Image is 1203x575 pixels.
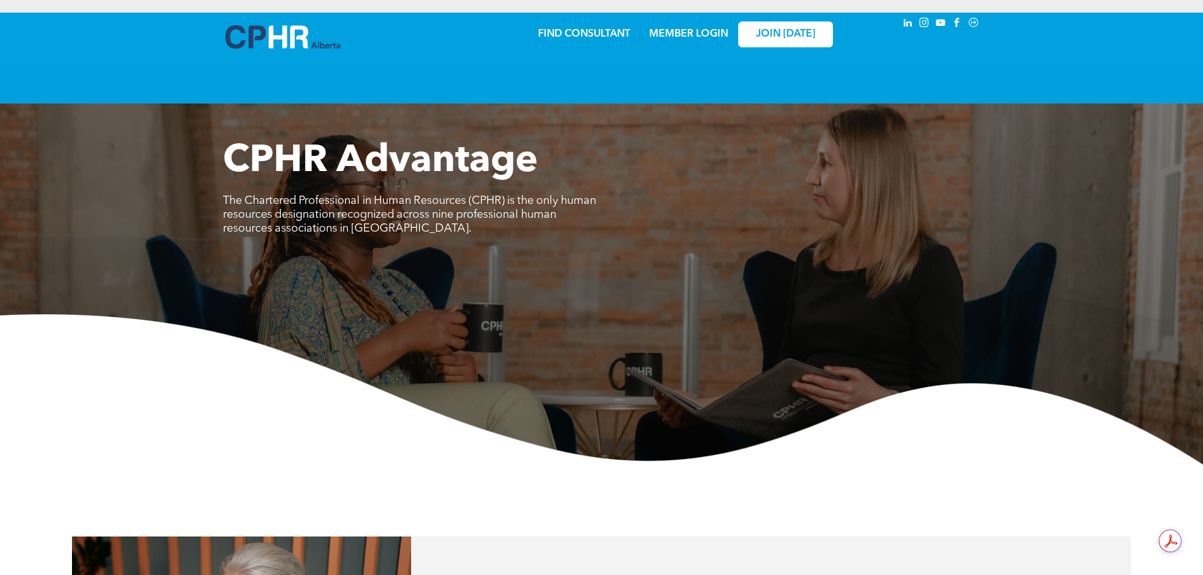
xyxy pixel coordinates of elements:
span: JOIN [DATE] [756,28,815,40]
a: Social network [967,16,981,33]
span: The Chartered Professional in Human Resources (CPHR) is the only human resources designation reco... [223,195,596,234]
a: linkedin [901,16,915,33]
a: FIND CONSULTANT [538,29,630,39]
a: instagram [918,16,931,33]
span: CPHR Advantage [223,143,538,181]
a: JOIN [DATE] [738,21,833,47]
a: facebook [950,16,964,33]
img: A blue and white logo for cp alberta [225,25,340,49]
a: MEMBER LOGIN [649,29,728,39]
a: youtube [934,16,948,33]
